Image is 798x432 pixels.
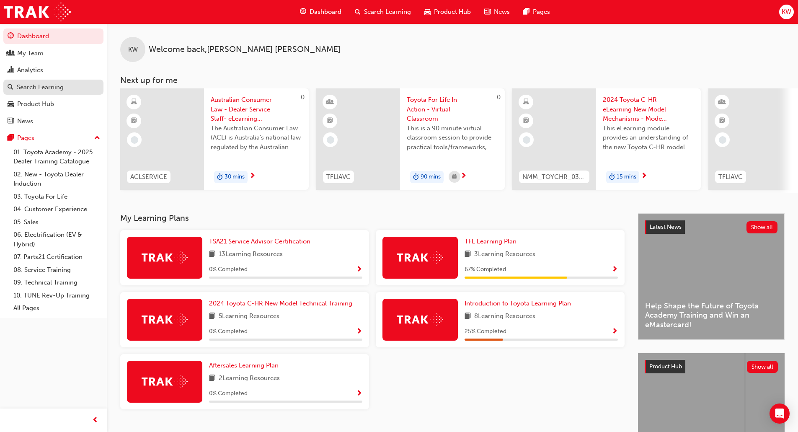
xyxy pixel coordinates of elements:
[3,114,103,129] a: News
[465,327,506,336] span: 25 % Completed
[219,311,279,322] span: 5 Learning Resources
[209,361,282,370] a: Aftersales Learning Plan
[718,172,743,182] span: TFLIAVC
[512,88,701,190] a: NMM_TOYCHR_032024_MODULE_12024 Toyota C-HR eLearning New Model Mechanisms - Model Outline (Module...
[209,362,279,369] span: Aftersales Learning Plan
[10,228,103,251] a: 06. Electrification (EV & Hybrid)
[3,80,103,95] a: Search Learning
[142,251,188,264] img: Trak
[92,415,98,426] span: prev-icon
[782,7,791,17] span: KW
[17,116,33,126] div: News
[465,300,571,307] span: Introduction to Toyota Learning Plan
[209,311,215,322] span: book-icon
[356,328,362,336] span: Show Progress
[10,168,103,190] a: 02. New - Toyota Dealer Induction
[356,264,362,275] button: Show Progress
[465,237,520,246] a: TFL Learning Plan
[638,213,785,340] a: Latest NewsShow allHelp Shape the Future of Toyota Academy Training and Win an eMastercard!
[209,300,352,307] span: 2024 Toyota C-HR New Model Technical Training
[3,130,103,146] button: Pages
[8,33,14,40] span: guage-icon
[484,7,491,17] span: news-icon
[219,249,283,260] span: 13 Learning Resources
[327,97,333,108] span: learningResourceType_INSTRUCTOR_LED-icon
[130,172,167,182] span: ACLSERVICE
[434,7,471,17] span: Product Hub
[523,136,530,144] span: learningRecordVerb_NONE-icon
[407,124,498,152] span: This is a 90 minute virtual classroom session to provide practical tools/frameworks, behaviours a...
[10,251,103,264] a: 07. Parts21 Certification
[612,326,618,337] button: Show Progress
[326,172,351,182] span: TFLIAVC
[94,133,100,144] span: up-icon
[452,172,457,182] span: calendar-icon
[17,133,34,143] div: Pages
[364,7,411,17] span: Search Learning
[327,116,333,127] span: booktick-icon
[10,146,103,168] a: 01. Toyota Academy - 2025 Dealer Training Catalogue
[209,373,215,384] span: book-icon
[293,3,348,21] a: guage-iconDashboard
[300,7,306,17] span: guage-icon
[128,45,138,54] span: KW
[217,172,223,183] span: duration-icon
[497,93,501,101] span: 0
[355,7,361,17] span: search-icon
[316,88,505,190] a: 0TFLIAVCToyota For Life In Action - Virtual ClassroomThis is a 90 minute virtual classroom sessio...
[149,45,341,54] span: Welcome back , [PERSON_NAME] [PERSON_NAME]
[209,249,215,260] span: book-icon
[465,299,574,308] a: Introduction to Toyota Learning Plan
[10,216,103,229] a: 05. Sales
[356,266,362,274] span: Show Progress
[209,327,248,336] span: 0 % Completed
[612,264,618,275] button: Show Progress
[641,173,647,180] span: next-icon
[301,93,305,101] span: 0
[348,3,418,21] a: search-iconSearch Learning
[418,3,478,21] a: car-iconProduct Hub
[8,118,14,125] span: news-icon
[10,302,103,315] a: All Pages
[10,203,103,216] a: 04. Customer Experience
[747,361,778,373] button: Show all
[603,95,694,124] span: 2024 Toyota C-HR eLearning New Model Mechanisms - Model Outline (Module 1)
[609,172,615,183] span: duration-icon
[4,3,71,21] img: Trak
[8,50,14,57] span: people-icon
[645,301,777,330] span: Help Shape the Future of Toyota Academy Training and Win an eMastercard!
[465,238,517,245] span: TFL Learning Plan
[8,101,14,108] span: car-icon
[209,265,248,274] span: 0 % Completed
[523,7,529,17] span: pages-icon
[120,88,309,190] a: 0ACLSERVICEAustralian Consumer Law - Dealer Service Staff- eLearning ModuleThe Australian Consume...
[421,172,441,182] span: 90 mins
[17,49,44,58] div: My Team
[17,99,54,109] div: Product Hub
[397,251,443,264] img: Trak
[8,135,14,142] span: pages-icon
[465,311,471,322] span: book-icon
[120,213,625,223] h3: My Learning Plans
[142,313,188,326] img: Trak
[131,136,138,144] span: learningRecordVerb_NONE-icon
[142,375,188,388] img: Trak
[3,96,103,112] a: Product Hub
[327,136,334,144] span: learningRecordVerb_NONE-icon
[494,7,510,17] span: News
[131,116,137,127] span: booktick-icon
[465,265,506,274] span: 67 % Completed
[650,223,682,230] span: Latest News
[310,7,341,17] span: Dashboard
[225,172,245,182] span: 30 mins
[460,173,467,180] span: next-icon
[107,75,798,85] h3: Next up for me
[413,172,419,183] span: duration-icon
[719,116,725,127] span: booktick-icon
[209,389,248,398] span: 0 % Completed
[474,249,535,260] span: 3 Learning Resources
[719,136,726,144] span: learningRecordVerb_NONE-icon
[523,116,529,127] span: booktick-icon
